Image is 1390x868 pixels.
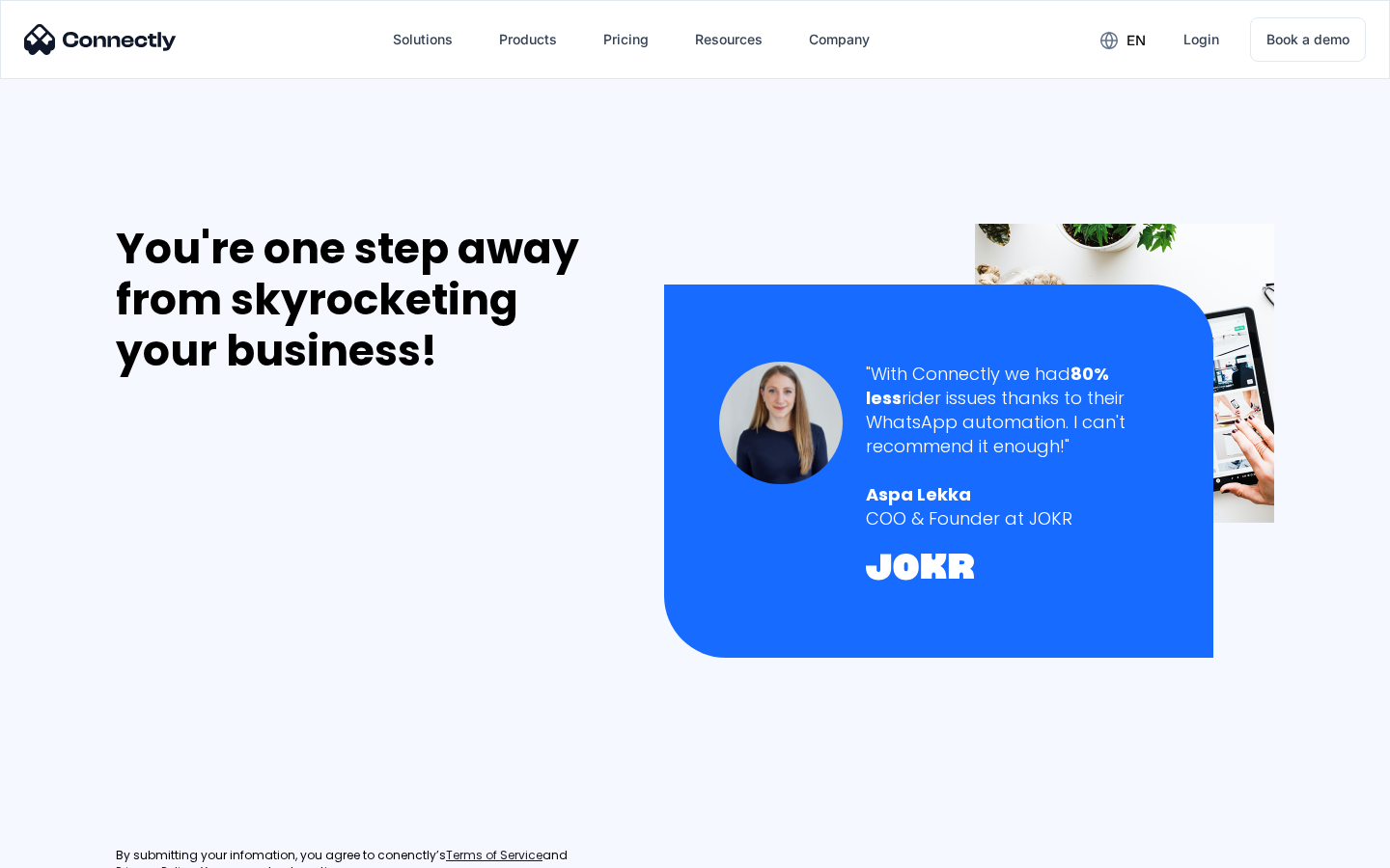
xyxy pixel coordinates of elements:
[116,399,405,825] iframe: Form 0
[499,26,557,53] div: Products
[116,224,624,376] div: You're one step away from skyrocketing your business!
[866,506,1158,530] div: COO & Founder at JOKR
[1168,16,1235,63] a: Login
[603,26,649,53] div: Pricing
[809,26,870,53] div: Company
[393,26,453,53] div: Solutions
[446,848,542,864] a: Terms of Service
[39,834,116,861] ul: Language list
[19,834,116,861] aside: Language selected: English
[24,24,177,55] img: Connectly Logo
[866,482,971,506] strong: Aspa Lekka
[1126,27,1146,54] div: en
[695,26,763,53] div: Resources
[866,362,1109,410] strong: 80% less
[1183,26,1219,53] div: Login
[1250,17,1366,62] a: Book a demo
[866,362,1158,459] div: "With Connectly we had rider issues thanks to their WhatsApp automation. I can't recommend it eno...
[588,16,664,63] a: Pricing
